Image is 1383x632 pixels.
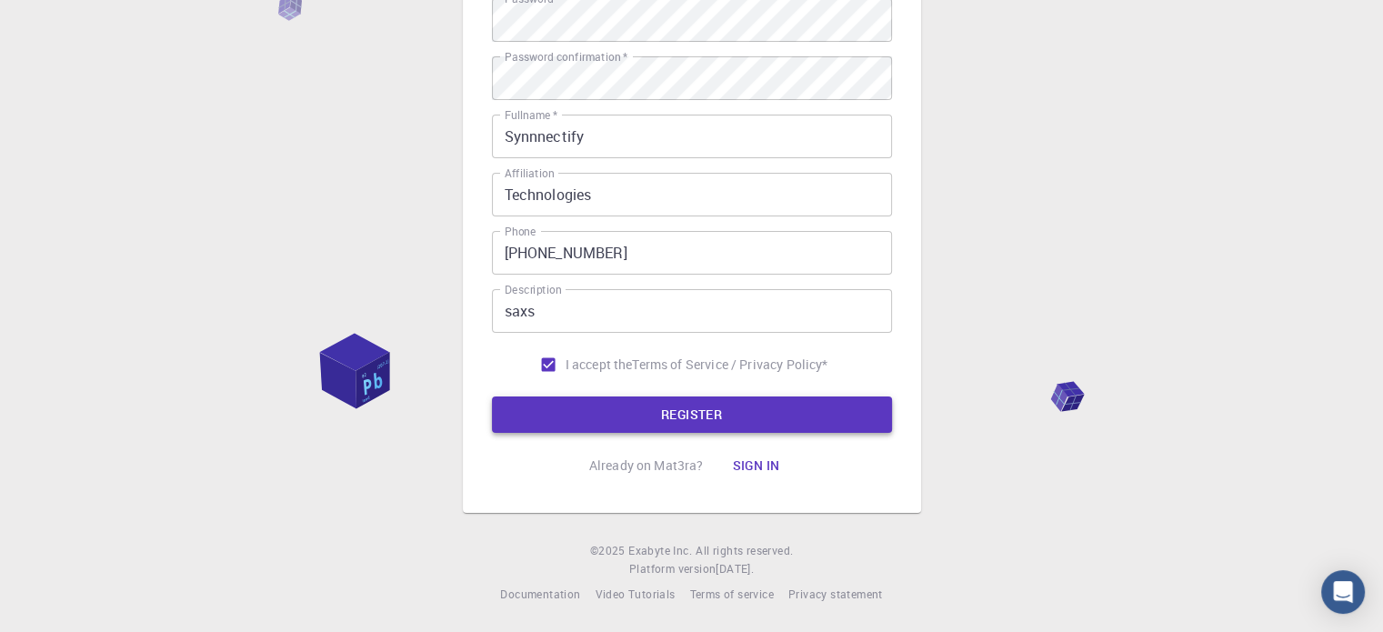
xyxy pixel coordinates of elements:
span: Platform version [629,560,716,578]
p: Terms of Service / Privacy Policy * [632,356,827,374]
a: Privacy statement [788,586,883,604]
span: All rights reserved. [696,542,793,560]
span: [DATE] . [716,561,754,576]
button: Sign in [717,447,794,484]
button: REGISTER [492,396,892,433]
span: © 2025 [590,542,628,560]
p: Already on Mat3ra? [589,456,704,475]
label: Description [505,282,562,297]
a: Video Tutorials [595,586,675,604]
div: Open Intercom Messenger [1321,570,1365,614]
a: Documentation [500,586,580,604]
label: Affiliation [505,166,554,181]
span: Video Tutorials [595,587,675,601]
a: [DATE]. [716,560,754,578]
label: Password confirmation [505,49,627,65]
label: Fullname [505,107,557,123]
span: Terms of service [689,587,773,601]
span: Exabyte Inc. [628,543,692,557]
span: Documentation [500,587,580,601]
span: Privacy statement [788,587,883,601]
a: Terms of service [689,586,773,604]
a: Exabyte Inc. [628,542,692,560]
a: Terms of Service / Privacy Policy* [632,356,827,374]
span: I accept the [566,356,633,374]
label: Phone [505,224,536,239]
